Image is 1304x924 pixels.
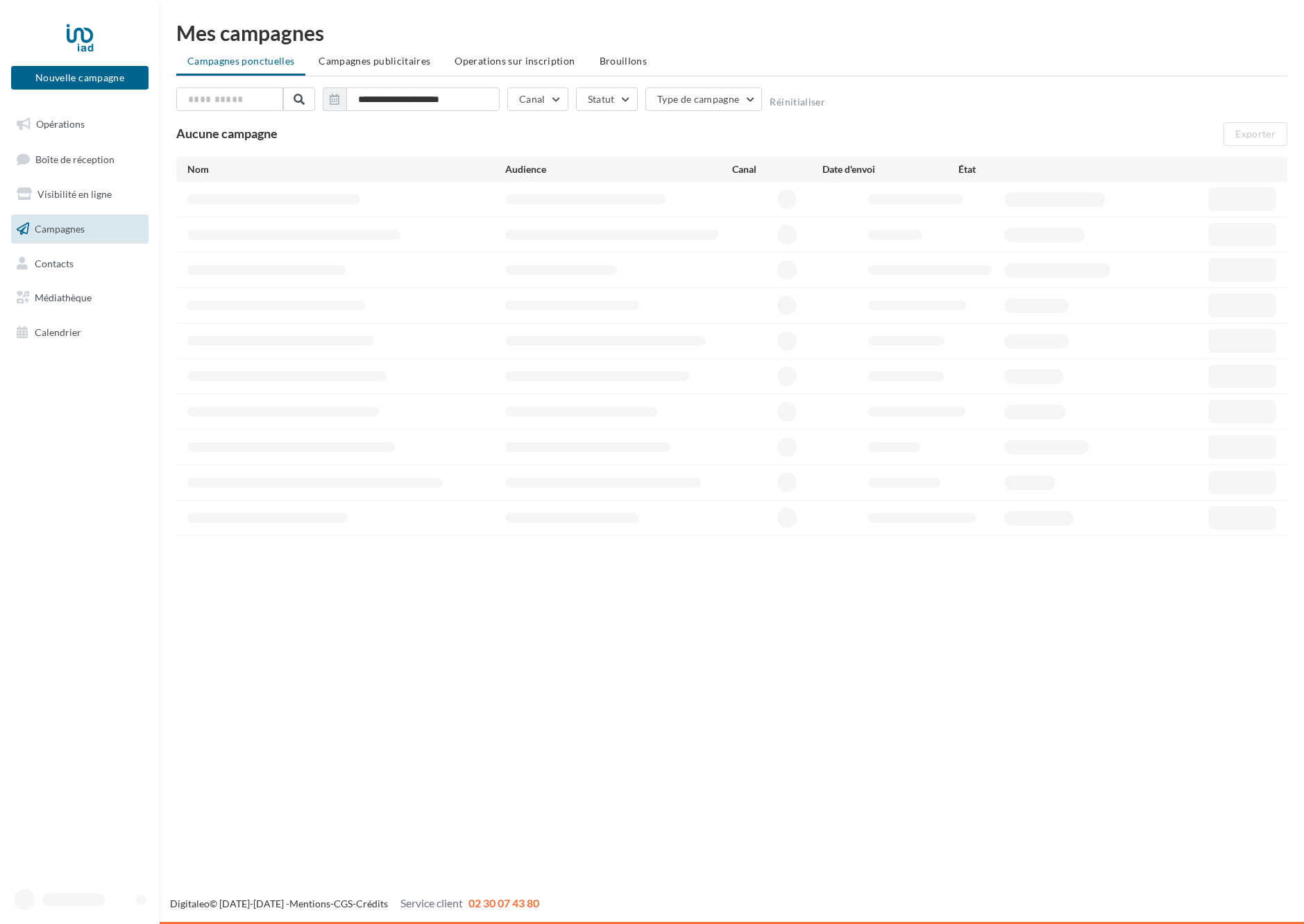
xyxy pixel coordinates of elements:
[170,898,539,909] span: © [DATE]-[DATE] - - -
[35,223,85,235] span: Campagnes
[35,153,115,165] span: Boîte de réception
[334,898,353,909] a: CGS
[8,144,151,174] a: Boîte de réception
[8,249,151,278] a: Contacts
[36,118,85,130] span: Opérations
[645,87,763,111] button: Type de campagne
[8,110,151,139] a: Opérations
[187,162,505,176] div: Nom
[468,896,539,909] span: 02 30 07 43 80
[770,96,825,108] button: Réinitialiser
[1223,122,1287,146] button: Exporter
[8,215,151,244] a: Campagnes
[8,318,151,347] a: Calendrier
[732,162,823,176] div: Canal
[600,55,647,67] span: Brouillons
[289,898,330,909] a: Mentions
[37,188,112,200] span: Visibilité en ligne
[8,283,151,312] a: Médiathèque
[35,292,92,303] span: Médiathèque
[35,326,81,338] span: Calendrier
[507,87,568,111] button: Canal
[958,162,1094,176] div: État
[8,180,151,209] a: Visibilité en ligne
[455,55,575,67] span: Operations sur inscription
[35,257,74,269] span: Contacts
[400,896,463,909] span: Service client
[176,22,1287,43] div: Mes campagnes
[505,162,732,176] div: Audience
[356,898,388,909] a: Crédits
[576,87,638,111] button: Statut
[319,55,430,67] span: Campagnes publicitaires
[11,66,149,90] button: Nouvelle campagne
[170,898,210,909] a: Digitaleo
[176,126,278,141] span: Aucune campagne
[822,162,958,176] div: Date d'envoi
